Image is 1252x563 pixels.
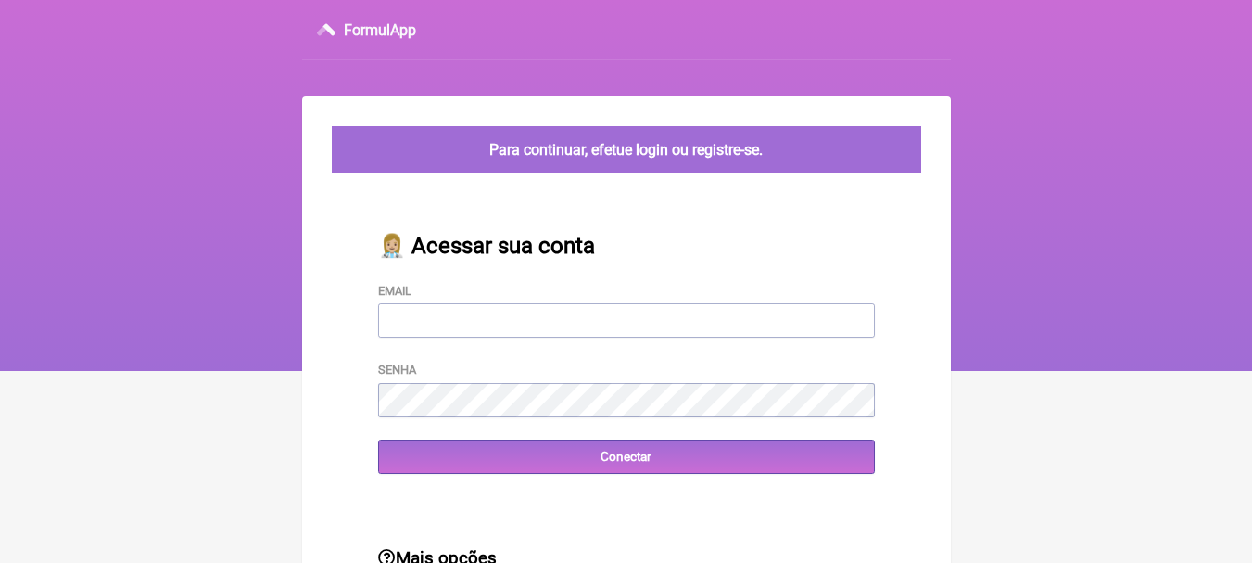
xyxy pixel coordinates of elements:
h2: 👩🏼‍⚕️ Acessar sua conta [378,233,875,259]
input: Conectar [378,440,875,474]
div: Para continuar, efetue login ou registre-se. [332,126,921,173]
label: Email [378,284,411,298]
label: Senha [378,363,416,377]
h3: FormulApp [344,21,416,39]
